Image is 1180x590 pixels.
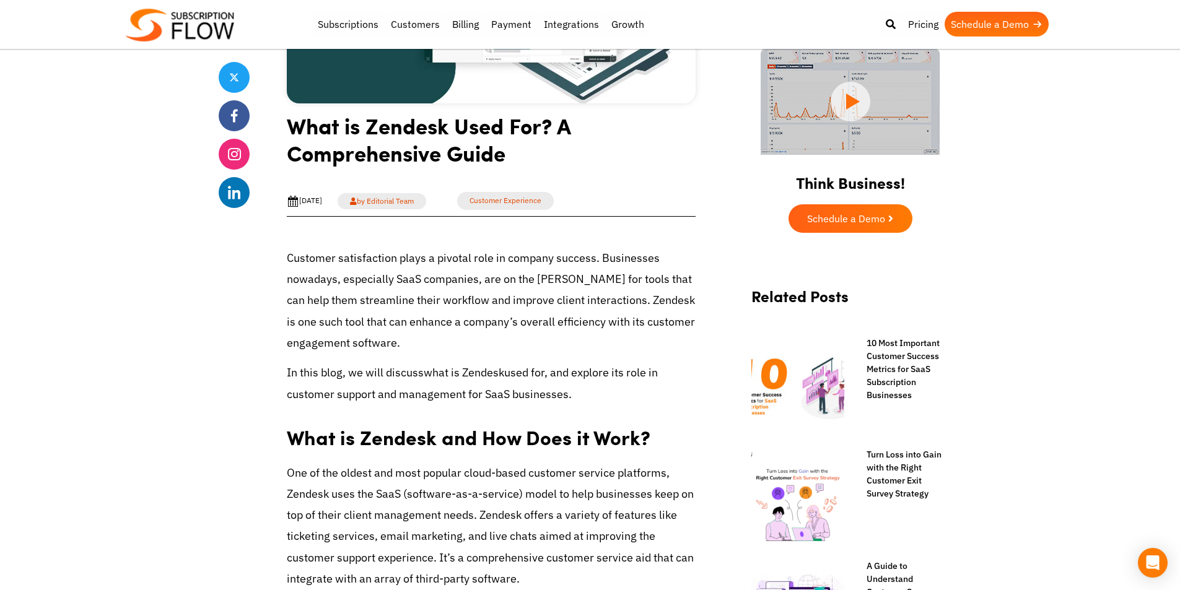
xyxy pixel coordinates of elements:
[807,214,885,223] span: Schedule a Demo
[605,12,650,37] a: Growth
[287,423,650,451] strong: What is Zendesk and How Does it Work?
[751,337,844,430] img: Customer-Success-Metrics
[538,12,605,37] a: Integrations
[287,365,424,380] span: In this blog, we will discuss
[287,251,695,350] span: Customer satisfaction plays a pivotal role in company success. Businesses nowadays, especially Sa...
[126,9,234,41] img: Subscriptionflow
[446,12,485,37] a: Billing
[424,365,504,380] span: what is Zendesk
[751,287,950,318] h2: Related Posts
[1138,548,1168,578] div: Open Intercom Messenger
[854,448,950,500] a: Turn Loss into Gain with the Right Customer Exit Survey Strategy
[789,204,912,233] a: Schedule a Demo
[287,466,694,586] span: One of the oldest and most popular cloud-based customer service platforms, Zendesk uses the SaaS ...
[739,158,962,198] h2: Think Business!
[287,195,322,207] div: [DATE]
[457,192,554,210] a: Customer Experience
[287,365,658,401] span: used for, and explore its role in customer support and management for SaaS businesses.
[338,193,426,209] a: by Editorial Team
[761,48,940,155] img: intro video
[312,12,385,37] a: Subscriptions
[854,337,950,402] a: 10 Most Important Customer Success Metrics for SaaS Subscription Businesses
[485,12,538,37] a: Payment
[902,12,945,37] a: Pricing
[287,112,696,176] h1: What is Zendesk Used For? A Comprehensive Guide
[945,12,1049,37] a: Schedule a Demo
[385,12,446,37] a: Customers
[751,448,844,541] img: customer exit survey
